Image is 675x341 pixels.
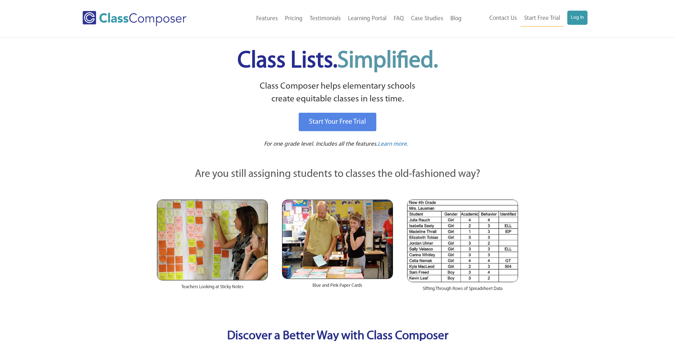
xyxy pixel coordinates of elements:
p: Class Composer helps elementary schools create equitable classes in less time. [156,80,519,106]
span: Class Lists. [237,50,438,73]
a: Case Studies [407,11,447,27]
img: Teachers Looking at Sticky Notes [157,200,268,280]
span: Learn more. [378,141,408,147]
a: Log In [567,11,587,25]
a: Start Free Trial [521,11,564,27]
a: Features [253,11,281,27]
a: Contact Us [486,11,521,26]
a: Pricing [281,11,306,27]
span: For one grade level. Includes all the features. [264,141,378,147]
a: Start Your Free Trial [299,113,376,131]
span: Start Your Free Trial [309,118,366,125]
div: Teachers Looking at Sticky Notes [157,280,268,297]
img: Blue and Pink Paper Cards [282,200,393,279]
a: Blog [447,11,465,27]
img: Class Composer [83,11,186,26]
p: Are you still assigning students to classes the old-fashioned way? [157,167,518,182]
a: Learning Portal [344,11,390,27]
a: FAQ [390,11,407,27]
nav: Header Menu [215,11,465,27]
span: Simplified. [337,50,438,73]
a: Testimonials [306,11,344,27]
div: Blue and Pink Paper Cards [282,279,393,296]
img: Spreadsheets [407,200,518,282]
nav: Header Menu [465,11,587,27]
div: Sifting Through Rows of Spreadsheet Data [407,282,518,299]
a: Learn more. [378,140,408,149]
